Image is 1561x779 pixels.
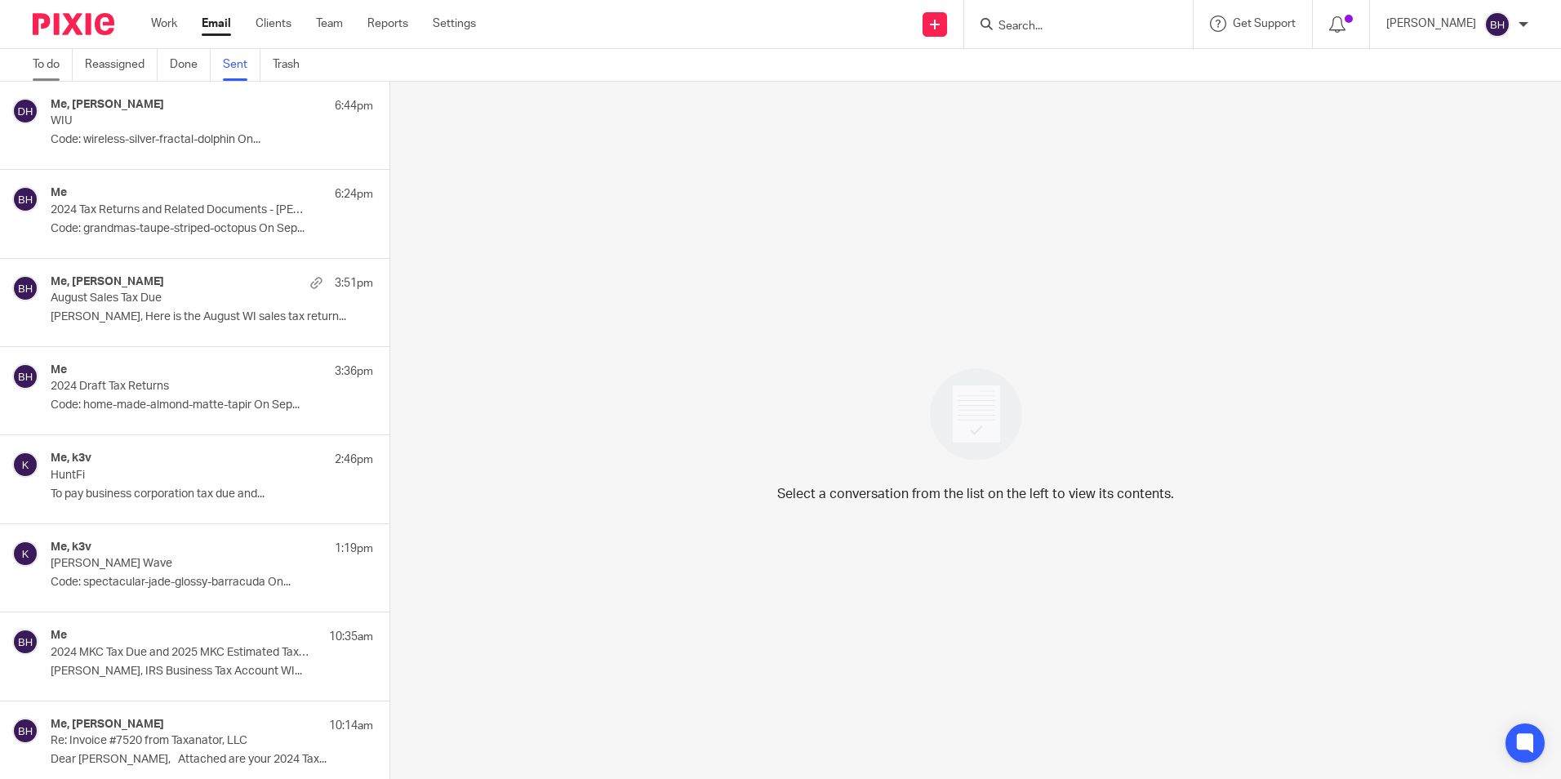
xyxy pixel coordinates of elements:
p: Code: grandmas-taupe-striped-octopus On Sep... [51,222,373,236]
img: svg%3E [12,186,38,212]
p: 3:36pm [335,363,373,380]
a: Settings [433,16,476,32]
p: 2:46pm [335,452,373,468]
a: Trash [273,49,312,81]
p: 1:19pm [335,541,373,557]
img: svg%3E [12,629,38,655]
p: 6:44pm [335,98,373,114]
p: Select a conversation from the list on the left to view its contents. [777,484,1174,504]
p: 10:14am [329,718,373,734]
p: Dear [PERSON_NAME], Attached are your 2024 Tax... [51,753,373,767]
p: 3:51pm [335,275,373,292]
img: svg%3E [12,541,38,567]
img: svg%3E [12,275,38,301]
a: Sent [223,49,260,81]
img: svg%3E [12,98,38,124]
p: To pay business corporation tax due and... [51,487,373,501]
p: 2024 MKC Tax Due and 2025 MKC Estimated Tax Due [51,646,309,660]
p: Code: spectacular-jade-glossy-barracuda On... [51,576,373,590]
a: Email [202,16,231,32]
p: [PERSON_NAME] [1386,16,1476,32]
a: Reassigned [85,49,158,81]
h4: Me, k3v [51,541,91,554]
a: Reports [367,16,408,32]
p: [PERSON_NAME], IRS Business Tax Account WI... [51,665,373,679]
h4: Me, k3v [51,452,91,465]
img: image [919,358,1033,471]
p: [PERSON_NAME] Wave [51,557,309,571]
h4: Me [51,186,67,200]
a: Clients [256,16,291,32]
h4: Me, [PERSON_NAME] [51,718,164,732]
p: 10:35am [329,629,373,645]
img: svg%3E [12,452,38,478]
img: Pixie [33,13,114,35]
img: svg%3E [12,363,38,389]
p: 2024 Draft Tax Returns [51,380,309,394]
h4: Me, [PERSON_NAME] [51,275,164,289]
span: Get Support [1233,18,1296,29]
p: Code: home-made-almond-matte-tapir On Sep... [51,398,373,412]
a: To do [33,49,73,81]
p: 2024 Tax Returns and Related Documents - [PERSON_NAME] [51,203,309,217]
a: Done [170,49,211,81]
h4: Me [51,363,67,377]
a: Team [316,16,343,32]
p: Code: wireless-silver-fractal-dolphin On... [51,133,373,147]
p: [PERSON_NAME], Here is the August WI sales tax return... [51,310,373,324]
a: Work [151,16,177,32]
img: svg%3E [1484,11,1510,38]
input: Search [997,20,1144,34]
h4: Me, [PERSON_NAME] [51,98,164,112]
img: svg%3E [12,718,38,744]
p: 6:24pm [335,186,373,203]
p: August Sales Tax Due [51,292,309,305]
p: HuntFi [51,469,309,483]
h4: Me [51,629,67,643]
p: WIU [51,114,309,128]
p: Re: Invoice #7520 from Taxanator, LLC [51,734,309,748]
